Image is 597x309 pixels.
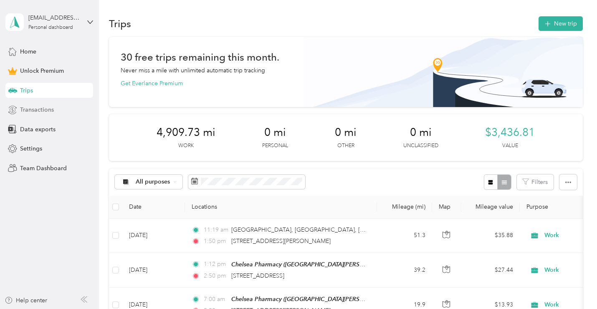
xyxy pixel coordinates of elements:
[157,126,215,139] span: 4,909.73 mi
[20,105,54,114] span: Transactions
[5,296,47,305] button: Help center
[432,196,461,219] th: Map
[231,261,425,268] span: Chelsea Pharmacy ([GEOGRAPHIC_DATA][PERSON_NAME], [US_STATE])
[403,142,438,150] p: Unclassified
[122,253,185,288] td: [DATE]
[185,196,377,219] th: Locations
[204,295,228,304] span: 7:00 am
[517,174,554,190] button: Filters
[377,196,432,219] th: Mileage (mi)
[20,125,56,134] span: Data exports
[20,66,64,75] span: Unlock Premium
[204,260,228,269] span: 1:12 pm
[231,296,425,303] span: Chelsea Pharmacy ([GEOGRAPHIC_DATA][PERSON_NAME], [US_STATE])
[204,271,228,281] span: 2:50 pm
[20,164,67,173] span: Team Dashboard
[20,86,33,95] span: Trips
[502,142,518,150] p: Value
[410,126,432,139] span: 0 mi
[20,144,42,153] span: Settings
[264,126,286,139] span: 0 mi
[335,126,357,139] span: 0 mi
[377,253,432,288] td: 39.2
[109,19,131,28] h1: Trips
[304,37,583,107] img: Banner
[231,272,284,279] span: [STREET_ADDRESS]
[539,16,583,31] button: New trip
[550,262,597,309] iframe: Everlance-gr Chat Button Frame
[122,196,185,219] th: Date
[121,53,279,61] h1: 30 free trips remaining this month.
[121,66,265,75] p: Never miss a mile with unlimited automatic trip tracking
[461,253,520,288] td: $27.44
[337,142,354,150] p: Other
[485,126,535,139] span: $3,436.81
[461,196,520,219] th: Mileage value
[204,237,228,246] span: 1:50 pm
[231,226,482,233] span: [GEOGRAPHIC_DATA], [GEOGRAPHIC_DATA], [GEOGRAPHIC_DATA], [GEOGRAPHIC_DATA]
[178,142,194,150] p: Work
[231,237,331,245] span: [STREET_ADDRESS][PERSON_NAME]
[204,225,228,235] span: 11:19 am
[136,179,170,185] span: All purposes
[377,219,432,253] td: 51.3
[28,13,81,22] div: [EMAIL_ADDRESS][DOMAIN_NAME]
[28,25,73,30] div: Personal dashboard
[20,47,36,56] span: Home
[121,79,183,88] button: Get Everlance Premium
[262,142,288,150] p: Personal
[122,219,185,253] td: [DATE]
[461,219,520,253] td: $35.88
